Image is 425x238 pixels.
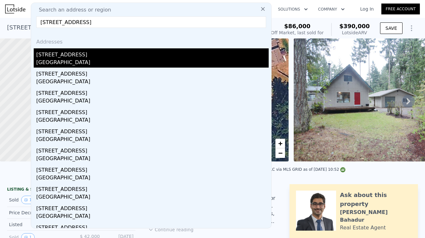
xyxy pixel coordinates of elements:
span: + [278,139,282,147]
a: Zoom out [275,148,285,158]
div: LISTING & SALE HISTORY [7,187,135,193]
button: SAVE [380,22,403,34]
div: Off Market, last sold for [271,29,324,36]
img: Lotside [5,4,25,13]
div: Addresses [34,33,269,48]
div: [STREET_ADDRESS] [36,106,269,116]
button: View historical data [21,196,37,204]
button: Show Options [405,22,418,35]
div: Ask about this property [340,191,412,209]
div: [GEOGRAPHIC_DATA] [36,193,269,202]
div: [GEOGRAPHIC_DATA] [36,78,269,87]
button: Company [313,4,350,15]
div: [STREET_ADDRESS] [36,48,269,59]
div: [GEOGRAPHIC_DATA] [36,212,269,221]
button: Solutions [273,4,313,15]
div: [STREET_ADDRESS] , Longbranch , WA 98349 [7,23,135,32]
div: [STREET_ADDRESS] [36,221,269,232]
div: [STREET_ADDRESS] [36,144,269,155]
div: [GEOGRAPHIC_DATA] [36,155,269,164]
div: [STREET_ADDRESS] [36,68,269,78]
div: Sold [9,196,66,204]
div: [STREET_ADDRESS] [36,164,269,174]
div: [GEOGRAPHIC_DATA] [36,116,269,125]
div: [STREET_ADDRESS] [36,202,269,212]
img: NWMLS Logo [340,167,345,172]
div: Price Decrease [9,209,66,216]
div: [GEOGRAPHIC_DATA] [36,135,269,144]
div: [GEOGRAPHIC_DATA] [36,97,269,106]
div: [GEOGRAPHIC_DATA] [36,59,269,68]
div: [PERSON_NAME] Bahadur [340,209,412,224]
div: [STREET_ADDRESS] [36,125,269,135]
div: Lotside ARV [339,29,370,36]
span: − [278,149,282,157]
span: Search an address or region [34,6,111,14]
div: [STREET_ADDRESS] [36,183,269,193]
a: Log In [352,6,381,12]
input: Enter an address, city, region, neighborhood or zip code [36,16,266,28]
a: Free Account [381,4,420,14]
div: [GEOGRAPHIC_DATA] [36,174,269,183]
span: $390,000 [339,23,370,29]
div: Listed [9,221,66,228]
button: Continue reading [148,226,194,233]
div: Real Estate Agent [340,224,386,232]
div: [STREET_ADDRESS] [36,87,269,97]
a: Zoom in [275,139,285,148]
span: $86,000 [284,23,310,29]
